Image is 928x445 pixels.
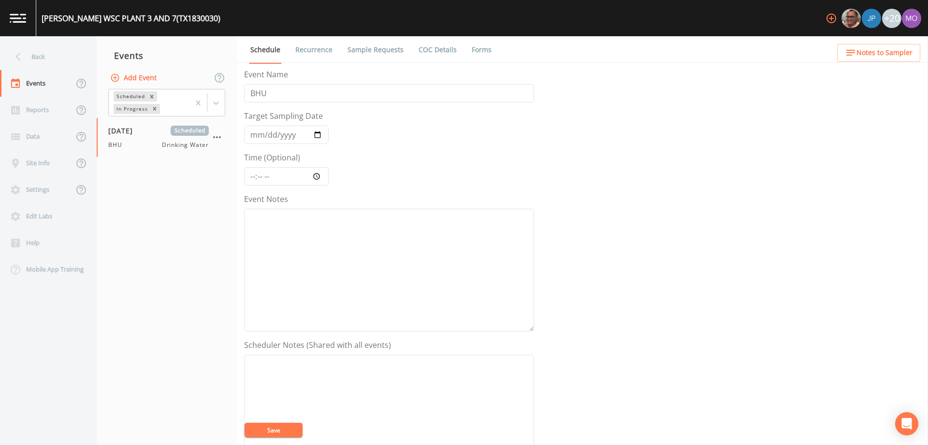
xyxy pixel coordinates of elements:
[114,104,149,114] div: In Progress
[114,91,146,101] div: Scheduled
[470,36,493,63] a: Forms
[97,118,237,158] a: [DATE]ScheduledBHUDrinking Water
[856,47,913,59] span: Notes to Sampler
[862,9,881,28] img: 41241ef155101aa6d92a04480b0d0000
[346,36,405,63] a: Sample Requests
[149,104,160,114] div: Remove In Progress
[245,423,303,437] button: Save
[108,126,140,136] span: [DATE]
[294,36,334,63] a: Recurrence
[108,69,160,87] button: Add Event
[244,193,288,205] label: Event Notes
[244,152,300,163] label: Time (Optional)
[837,44,920,62] button: Notes to Sampler
[417,36,458,63] a: COC Details
[841,9,861,28] img: e2d790fa78825a4bb76dcb6ab311d44c
[42,13,220,24] div: [PERSON_NAME] WSC PLANT 3 AND 7 (TX1830030)
[244,110,323,122] label: Target Sampling Date
[171,126,209,136] span: Scheduled
[861,9,882,28] div: Joshua gere Paul
[882,9,901,28] div: +20
[841,9,861,28] div: Mike Franklin
[146,91,157,101] div: Remove Scheduled
[108,141,128,149] span: BHU
[902,9,921,28] img: 4e251478aba98ce068fb7eae8f78b90c
[244,69,288,80] label: Event Name
[244,339,391,351] label: Scheduler Notes (Shared with all events)
[249,36,282,64] a: Schedule
[97,43,237,68] div: Events
[162,141,209,149] span: Drinking Water
[895,412,918,435] div: Open Intercom Messenger
[10,14,26,23] img: logo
